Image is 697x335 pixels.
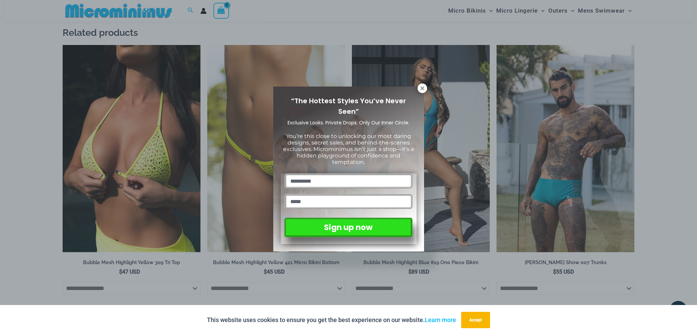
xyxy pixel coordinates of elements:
p: This website uses cookies to ensure you get the best experience on our website. [207,315,456,325]
button: Accept [461,312,490,328]
button: Sign up now [285,218,412,237]
a: Learn more [425,316,456,323]
span: “The Hottest Styles You’ve Never Seen” [291,96,406,116]
span: You’re this close to unlocking our most daring designs, secret sales, and behind-the-scenes exclu... [283,133,414,166]
button: Close [418,83,427,93]
span: Exclusive Looks. Private Drops. Only Our Inner Circle. [288,119,409,126]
